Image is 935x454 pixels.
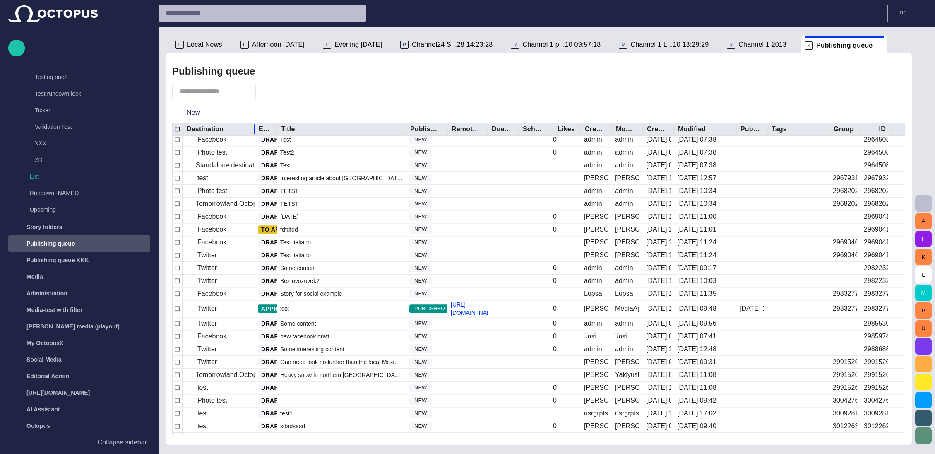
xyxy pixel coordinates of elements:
div: Created [647,125,667,133]
div: 0 [553,135,557,144]
span: NEW [409,136,432,144]
div: 7/18/2022 09:40 [646,422,671,431]
div: 3/30/2022 12:57 [646,174,671,183]
div: Kucera [615,383,639,392]
div: Title [281,125,295,133]
div: admin [615,186,633,196]
button: APPROVED [258,304,312,313]
div: ไอซ์ [615,332,627,341]
span: Some content [280,264,316,272]
span: NEW [409,290,432,298]
div: 0 [553,304,557,313]
button: DRAFT [258,187,298,195]
div: 2982232802 [864,263,888,273]
span: NEW [409,162,432,170]
span: Interesting article about Salt Lake City's Sweet's Candy Co. [280,174,403,182]
div: Kucera [615,357,639,367]
span: Channel24 S...28 14:23:28 [412,41,493,49]
span: Local News [187,41,222,49]
p: [URL][DOMAIN_NAME] [26,389,90,397]
p: R [619,41,627,49]
div: RChannel 1 2013 [723,36,801,53]
button: F [915,231,932,247]
div: 5/11/2022 09:17 [646,263,671,273]
div: RChannel24 S...28 14:23:28 [397,36,507,53]
div: 2983277404 [833,304,857,313]
div: Ticker [18,103,150,119]
div: 0 [553,319,557,328]
span: NEW [409,174,432,183]
div: 0 [553,345,557,354]
button: DRAFT [258,135,298,144]
button: DRAFT [258,358,298,366]
p: o h [899,7,907,17]
p: Testing one2 [35,73,150,81]
button: TO APPROVE [258,225,317,234]
div: Media [8,268,150,285]
span: NEW [409,200,432,208]
button: DRAFT [258,409,298,418]
span: Test [280,135,291,144]
div: admin [584,148,602,157]
div: FAfternoon [DATE] [237,36,320,53]
button: DRAFT [258,332,298,340]
p: AI Assistant [26,405,60,413]
p: Twitter [197,276,217,286]
div: Testing one2 [18,70,150,86]
div: 5/11/2022 10:03 [677,276,716,285]
div: Test rundown lock [18,86,150,103]
div: Destination [187,125,247,133]
div: 3/10/2022 07:38 [646,135,671,144]
div: 6/1/2022 09:31 [646,357,671,367]
p: Photo test [197,147,227,157]
p: S [805,41,813,50]
button: DRAFT [258,174,298,182]
div: 3012263002 [833,422,857,431]
div: 2983277403 [833,289,857,298]
span: TETST [280,200,298,208]
div: FLocal News [172,36,237,53]
p: Facebook [197,289,226,299]
div: ID [879,125,886,133]
div: admin [615,148,633,157]
button: DRAFT [258,319,298,328]
div: 0 [553,212,557,221]
p: Media-test with filter [26,306,82,314]
div: MediaAgent [615,304,639,313]
span: Channel 1 2013 [738,41,786,49]
div: Media-test with filter [8,302,150,318]
div: 2991526103 [833,357,857,367]
div: 6/29/2022 09:42 [677,396,716,405]
div: Kucera [584,357,608,367]
div: 2991526104 [833,370,857,379]
button: Collapse sidebar [8,434,150,451]
div: usrgrptst [584,409,608,418]
div: 2967932002 [864,174,888,183]
p: test [197,173,208,183]
p: Twitter [197,319,217,328]
div: 2983277204 [864,289,888,298]
div: 2991526204 [864,357,888,367]
div: 2969041806 [864,251,888,260]
button: U [915,320,932,337]
div: Modified [678,125,706,133]
div: 9/17 09:48 [677,304,716,313]
p: Publishing queue [26,239,75,248]
div: 4/1/2022 10:34 [677,199,716,208]
div: RChannel 1 p...10 09:57:18 [507,36,615,53]
div: 2968202302 [833,186,857,196]
div: 4/5/2022 11:24 [646,251,671,260]
div: Kucera [584,174,608,183]
div: 5/13/2022 11:36 [646,304,671,313]
div: 0 [553,263,557,273]
div: 4/5/2022 11:01 [646,225,671,234]
div: usrgrptst [615,409,639,418]
div: 2968202302 [833,199,857,208]
button: L [915,266,932,283]
span: NEW [409,264,432,273]
span: PUBLISHED [409,305,450,313]
div: gianluca [584,251,608,260]
button: oh [893,5,930,20]
p: R [727,41,735,49]
div: 3009281702 [864,409,888,418]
